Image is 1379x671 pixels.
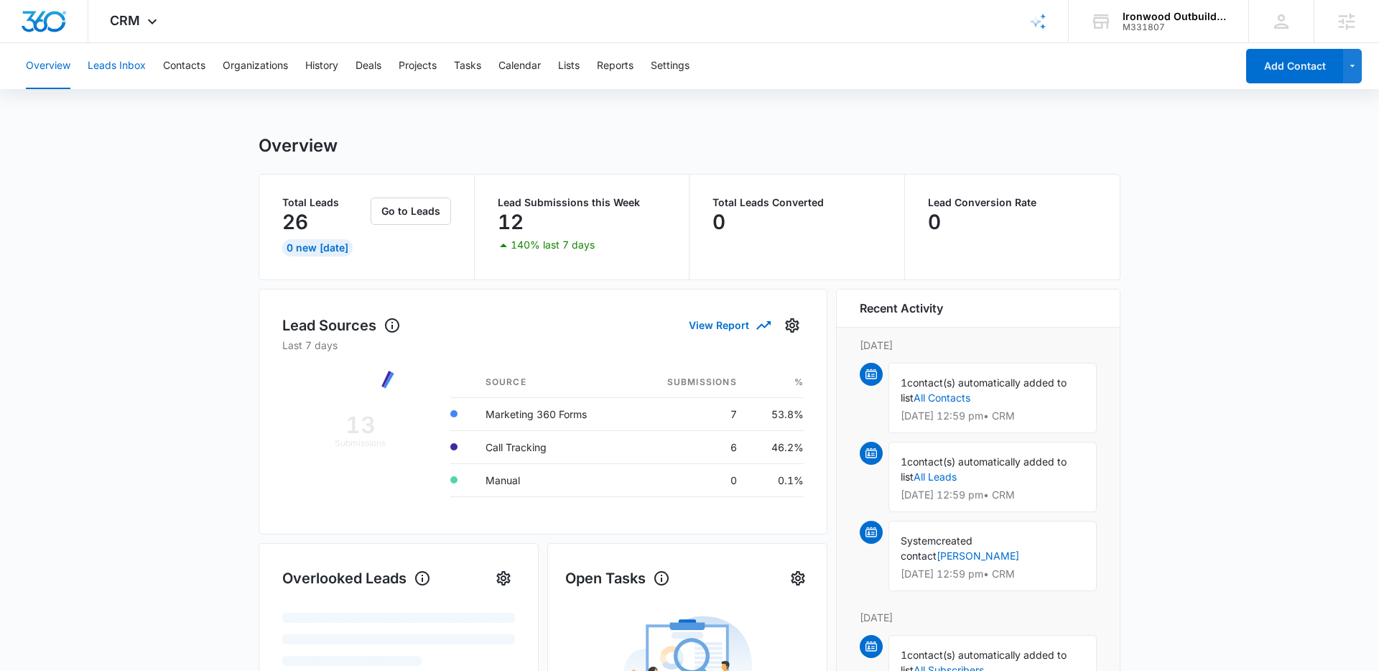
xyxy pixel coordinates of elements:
h1: Overview [259,135,338,157]
div: account name [1123,11,1227,22]
div: v 4.0.25 [40,23,70,34]
button: Organizations [223,43,288,89]
button: Tasks [454,43,481,89]
p: [DATE] [860,610,1097,625]
span: 1 [901,649,907,661]
span: System [901,535,936,547]
div: account id [1123,22,1227,32]
button: Calendar [498,43,541,89]
h1: Lead Sources [282,315,401,336]
td: 0.1% [748,463,804,496]
span: contact(s) automatically added to list [901,455,1067,483]
div: 0 New [DATE] [282,239,353,256]
h1: Overlooked Leads [282,568,431,589]
img: tab_domain_overview_orange.svg [39,83,50,95]
p: Last 7 days [282,338,804,353]
button: Settings [492,567,515,590]
p: 26 [282,210,308,233]
div: Domain: [DOMAIN_NAME] [37,37,158,49]
img: website_grey.svg [23,37,34,49]
button: Settings [786,567,809,590]
td: 46.2% [748,430,804,463]
p: 0 [712,210,725,233]
td: Call Tracking [474,430,631,463]
td: 7 [631,397,748,430]
a: All Leads [914,471,957,483]
button: Settings [651,43,689,89]
p: Total Leads Converted [712,198,881,208]
button: Projects [399,43,437,89]
p: 0 [928,210,941,233]
p: 12 [498,210,524,233]
p: [DATE] [860,338,1097,353]
th: % [748,367,804,398]
button: Settings [781,314,804,337]
h6: Recent Activity [860,300,943,317]
th: Source [474,367,631,398]
a: All Contacts [914,392,970,404]
span: contact(s) automatically added to list [901,376,1067,404]
button: Deals [356,43,381,89]
button: Overview [26,43,70,89]
td: 0 [631,463,748,496]
button: History [305,43,338,89]
th: Submissions [631,367,748,398]
div: Domain Overview [55,85,129,94]
img: logo_orange.svg [23,23,34,34]
p: [DATE] 12:59 pm • CRM [901,569,1085,579]
span: 1 [901,376,907,389]
p: [DATE] 12:59 pm • CRM [901,490,1085,500]
p: Total Leads [282,198,368,208]
div: Keywords by Traffic [159,85,242,94]
td: Manual [474,463,631,496]
span: CRM [110,13,140,28]
a: [PERSON_NAME] [937,550,1019,562]
p: 140% last 7 days [511,240,595,250]
button: Contacts [163,43,205,89]
p: [DATE] 12:59 pm • CRM [901,411,1085,421]
td: 6 [631,430,748,463]
button: Leads Inbox [88,43,146,89]
a: Go to Leads [371,205,451,217]
button: View Report [689,313,769,338]
p: Lead Conversion Rate [928,198,1097,208]
button: Add Contact [1246,49,1343,83]
td: Marketing 360 Forms [474,397,631,430]
button: Lists [558,43,580,89]
td: 53.8% [748,397,804,430]
span: created contact [901,535,972,562]
span: 1 [901,455,907,468]
h1: Open Tasks [565,568,670,589]
button: Go to Leads [371,198,451,225]
button: Reports [597,43,633,89]
img: tab_keywords_by_traffic_grey.svg [143,83,154,95]
p: Lead Submissions this Week [498,198,667,208]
